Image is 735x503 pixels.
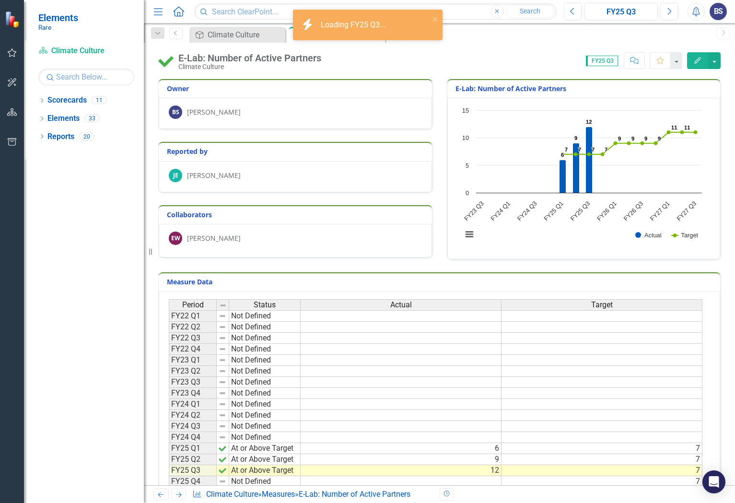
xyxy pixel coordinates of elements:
[573,152,577,156] path: FY25 Q2, 7. Target.
[455,85,716,92] h3: E-Lab: Number of Active Partners
[605,147,607,152] text: 7
[169,105,182,119] div: BS
[301,454,502,465] td: 9
[600,152,604,156] path: FY25 Q4, 7. Target.
[574,135,577,141] text: 9
[167,211,427,218] h3: Collaborators
[569,200,591,222] text: FY25 Q3
[192,29,283,41] a: Climate Culture
[229,421,301,432] td: Not Defined
[219,478,226,485] img: 8DAGhfEEPCf229AAAAAElFTkSuQmCC
[219,378,226,386] img: 8DAGhfEEPCf229AAAAAElFTkSuQmCC
[622,200,644,222] text: FY26 Q3
[229,310,301,322] td: Not Defined
[457,105,707,249] svg: Interactive chart
[502,465,702,476] td: 7
[644,136,647,141] text: 9
[710,3,727,20] div: BS
[502,454,702,465] td: 7
[613,141,617,145] path: FY26 Q1, 9. Target.
[390,301,412,309] span: Actual
[465,162,468,169] text: 5
[254,301,276,309] span: Status
[206,490,258,499] a: Climate Culture
[229,366,301,377] td: Not Defined
[680,130,684,134] path: FY27 Q2, 11. Target.
[169,476,217,487] td: FY25 Q4
[299,490,410,499] div: E-Lab: Number of Active Partners
[229,333,301,344] td: Not Defined
[169,333,217,344] td: FY22 Q3
[229,432,301,443] td: Not Defined
[502,476,702,487] td: 7
[208,29,283,41] div: Climate Culture
[169,432,217,443] td: FY24 Q4
[585,127,592,193] path: FY25 Q3, 12. Actual.
[219,302,227,309] img: 8DAGhfEEPCf229AAAAAElFTkSuQmCC
[584,3,658,20] button: FY25 Q3
[187,171,241,180] div: [PERSON_NAME]
[219,433,226,441] img: 8DAGhfEEPCf229AAAAAElFTkSuQmCC
[301,465,502,476] td: 12
[79,132,94,140] div: 20
[169,310,217,322] td: FY22 Q1
[502,443,702,454] td: 7
[219,334,226,342] img: 8DAGhfEEPCf229AAAAAElFTkSuQmCC
[219,345,226,353] img: 8DAGhfEEPCf229AAAAAElFTkSuQmCC
[587,152,591,156] path: FY25 Q3, 7. Target.
[229,443,301,454] td: At or Above Target
[666,130,670,134] path: FY27 Q1, 11. Target.
[301,443,502,454] td: 6
[462,200,485,222] text: FY23 Q3
[169,465,217,476] td: FY25 Q3
[693,130,697,134] path: FY27 Q3, 11. Target.
[219,467,226,474] img: h7EfnBxQCDL8pA4AAAAASUVORK5CYII=
[572,143,579,193] path: FY25 Q2, 9. Actual.
[5,11,22,28] img: ClearPoint Strategy
[561,152,564,158] text: 6
[262,490,295,499] a: Measures
[167,85,427,92] h3: Owner
[702,470,725,493] div: Open Intercom Messenger
[178,63,321,70] div: Climate Culture
[671,125,677,130] text: 11
[618,136,621,141] text: 9
[169,377,217,388] td: FY23 Q3
[169,421,217,432] td: FY24 Q3
[84,115,100,123] div: 33
[187,234,241,243] div: [PERSON_NAME]
[219,389,226,397] img: 8DAGhfEEPCf229AAAAAElFTkSuQmCC
[542,200,565,222] text: FY25 Q1
[169,443,217,454] td: FY25 Q1
[565,147,568,152] text: 7
[229,410,301,421] td: Not Defined
[489,200,512,222] text: FY24 Q1
[631,136,634,141] text: 9
[47,113,80,124] a: Elements
[219,411,226,419] img: 8DAGhfEEPCf229AAAAAElFTkSuQmCC
[648,200,671,222] text: FY27 Q1
[644,232,662,239] text: Actual
[588,6,654,18] div: FY25 Q3
[219,422,226,430] img: 8DAGhfEEPCf229AAAAAElFTkSuQmCC
[591,301,613,309] span: Target
[169,388,217,399] td: FY23 Q4
[219,356,226,364] img: 8DAGhfEEPCf229AAAAAElFTkSuQmCC
[635,232,662,239] button: Show Actual
[675,200,698,222] text: FY27 Q3
[169,454,217,465] td: FY25 Q2
[229,388,301,399] td: Not Defined
[684,125,690,130] text: 11
[38,69,134,85] input: Search Below...
[169,322,217,333] td: FY22 Q2
[167,278,715,285] h3: Measure Data
[462,107,468,114] text: 15
[169,366,217,377] td: FY23 Q2
[586,56,618,66] span: FY25 Q3
[219,445,226,452] img: h7EfnBxQCDL8pA4AAAAASUVORK5CYII=
[38,12,78,23] span: Elements
[653,141,657,145] path: FY26 Q4, 9. Target.
[627,141,630,145] path: FY26 Q2, 9. Target.
[38,23,78,31] small: Rare
[92,96,107,105] div: 11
